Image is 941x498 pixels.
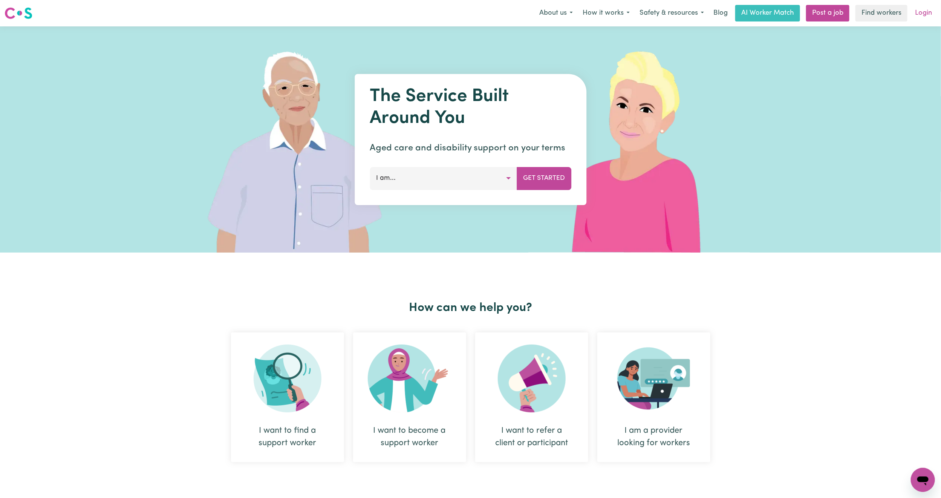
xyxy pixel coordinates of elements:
[370,86,571,129] h1: The Service Built Around You
[5,5,32,22] a: Careseekers logo
[498,345,566,412] img: Refer
[371,424,448,449] div: I want to become a support worker
[370,141,571,155] p: Aged care and disability support on your terms
[635,5,709,21] button: Safety & resources
[911,468,935,492] iframe: Button to launch messaging window, conversation in progress
[597,333,710,462] div: I am a provider looking for workers
[735,5,800,21] a: AI Worker Match
[855,5,907,21] a: Find workers
[578,5,635,21] button: How it works
[368,345,451,412] img: Become Worker
[226,301,715,315] h2: How can we help you?
[370,167,517,190] button: I am...
[231,333,344,462] div: I want to find a support worker
[910,5,936,21] a: Login
[353,333,466,462] div: I want to become a support worker
[617,345,690,412] img: Provider
[5,6,32,20] img: Careseekers logo
[254,345,321,412] img: Search
[709,5,732,21] a: Blog
[493,424,570,449] div: I want to refer a client or participant
[615,424,692,449] div: I am a provider looking for workers
[249,424,326,449] div: I want to find a support worker
[806,5,849,21] a: Post a job
[534,5,578,21] button: About us
[475,333,588,462] div: I want to refer a client or participant
[517,167,571,190] button: Get Started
